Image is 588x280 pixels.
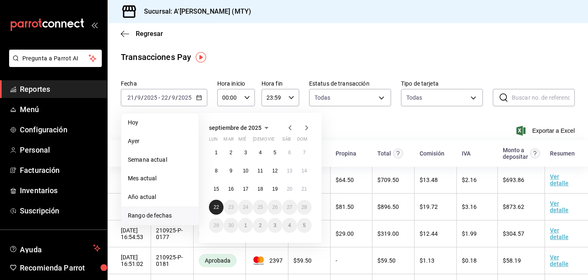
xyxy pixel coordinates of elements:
[309,81,391,86] label: Estatus de transacción
[297,182,312,196] button: 21 de septiembre de 2025
[20,165,101,176] span: Facturación
[462,257,477,264] span: $ 0.18
[20,84,101,95] span: Reportes
[199,254,237,267] div: Transacciones cobradas de manera exitosa.
[253,145,267,160] button: 4 de septiembre de 2025
[136,30,163,38] span: Regresar
[377,230,399,237] span: $ 319.00
[272,168,278,174] abbr: 12 de septiembre de 2025
[302,168,307,174] abbr: 14 de septiembre de 2025
[215,168,218,174] abbr: 8 de septiembre de 2025
[503,230,524,237] span: $ 304.57
[257,168,263,174] abbr: 11 de septiembre de 2025
[223,163,238,178] button: 9 de septiembre de 2025
[238,218,253,233] button: 1 de octubre de 2025
[302,186,307,192] abbr: 21 de septiembre de 2025
[268,145,282,160] button: 5 de septiembre de 2025
[377,177,399,183] span: $ 709.50
[223,200,238,215] button: 23 de septiembre de 2025
[243,168,248,174] abbr: 10 de septiembre de 2025
[20,104,101,115] span: Menú
[228,223,233,228] abbr: 30 de septiembre de 2025
[20,262,101,273] span: Recomienda Parrot
[238,163,253,178] button: 10 de septiembre de 2025
[128,211,192,220] span: Rango de fechas
[141,94,144,101] span: /
[503,177,524,183] span: $ 693.86
[209,182,223,196] button: 15 de septiembre de 2025
[128,174,192,183] span: Mes actual
[223,218,238,233] button: 30 de septiembre de 2025
[209,124,262,131] span: septiembre de 2025
[199,227,237,240] div: Transacciones cobradas de manera exitosa.
[108,194,151,220] td: [DATE] 17:04:14
[550,150,575,157] div: Resumen
[377,257,396,264] span: $ 59.50
[503,147,528,160] div: Monto a depositar
[228,186,233,192] abbr: 16 de septiembre de 2025
[121,30,163,38] button: Regresar
[251,256,283,265] span: 2397
[282,145,297,160] button: 6 de septiembre de 2025
[121,81,207,86] label: Fecha
[253,163,267,178] button: 11 de septiembre de 2025
[214,223,219,228] abbr: 29 de septiembre de 2025
[268,218,282,233] button: 3 de octubre de 2025
[287,168,292,174] abbr: 13 de septiembre de 2025
[282,163,297,178] button: 13 de septiembre de 2025
[259,223,262,228] abbr: 2 de octubre de 2025
[420,150,444,157] div: Comisión
[223,136,233,145] abbr: martes
[336,203,354,210] span: $ 81.50
[282,182,297,196] button: 20 de septiembre de 2025
[253,182,267,196] button: 18 de septiembre de 2025
[223,145,238,160] button: 2 de septiembre de 2025
[420,257,434,264] span: $ 1.13
[121,51,191,63] div: Transacciones Pay
[288,150,291,156] abbr: 6 de septiembre de 2025
[336,230,354,237] span: $ 29.00
[202,257,234,264] span: Aprobada
[238,145,253,160] button: 3 de septiembre de 2025
[377,203,399,210] span: $ 896.50
[406,93,422,102] div: Todas
[462,203,477,210] span: $ 3.16
[238,182,253,196] button: 17 de septiembre de 2025
[462,150,470,157] div: IVA
[297,163,312,178] button: 14 de septiembre de 2025
[272,186,278,192] abbr: 19 de septiembre de 2025
[253,200,267,215] button: 25 de septiembre de 2025
[209,218,223,233] button: 29 de septiembre de 2025
[420,230,438,237] span: $ 12.44
[209,123,271,133] button: septiembre de 2025
[108,220,151,247] td: [DATE] 16:54:53
[287,186,292,192] abbr: 20 de septiembre de 2025
[518,126,575,136] button: Exportar a Excel
[268,200,282,215] button: 26 de septiembre de 2025
[134,94,137,101] span: /
[253,136,302,145] abbr: jueves
[223,182,238,196] button: 16 de septiembre de 2025
[230,168,233,174] abbr: 9 de septiembre de 2025
[297,200,312,215] button: 28 de septiembre de 2025
[196,52,206,62] button: Tooltip marker
[228,204,233,210] abbr: 23 de septiembre de 2025
[161,94,168,101] input: --
[128,193,192,201] span: Año actual
[158,94,160,101] span: -
[314,93,331,102] span: Todas
[209,163,223,178] button: 8 de septiembre de 2025
[462,177,477,183] span: $ 2.16
[108,247,151,274] td: [DATE] 16:51:02
[503,203,524,210] span: $ 873.62
[244,150,247,156] abbr: 3 de septiembre de 2025
[209,145,223,160] button: 1 de septiembre de 2025
[287,204,292,210] abbr: 27 de septiembre de 2025
[6,60,102,69] a: Pregunta a Parrot AI
[244,223,247,228] abbr: 1 de octubre de 2025
[259,150,262,156] abbr: 4 de septiembre de 2025
[20,185,101,196] span: Inventarios
[257,186,263,192] abbr: 18 de septiembre de 2025
[217,81,255,86] label: Hora inicio
[550,200,569,213] a: Ver detalle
